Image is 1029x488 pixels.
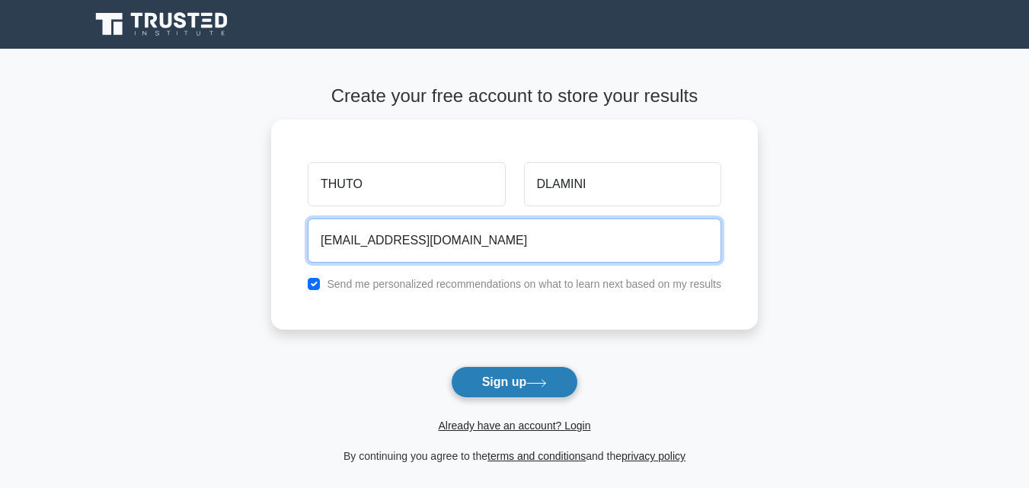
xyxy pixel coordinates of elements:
[438,419,590,432] a: Already have an account? Login
[487,450,586,462] a: terms and conditions
[308,162,505,206] input: First name
[622,450,685,462] a: privacy policy
[262,447,767,465] div: By continuing you agree to the and the
[327,278,721,290] label: Send me personalized recommendations on what to learn next based on my results
[271,85,758,107] h4: Create your free account to store your results
[451,366,579,398] button: Sign up
[308,218,721,263] input: Email
[524,162,721,206] input: Last name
